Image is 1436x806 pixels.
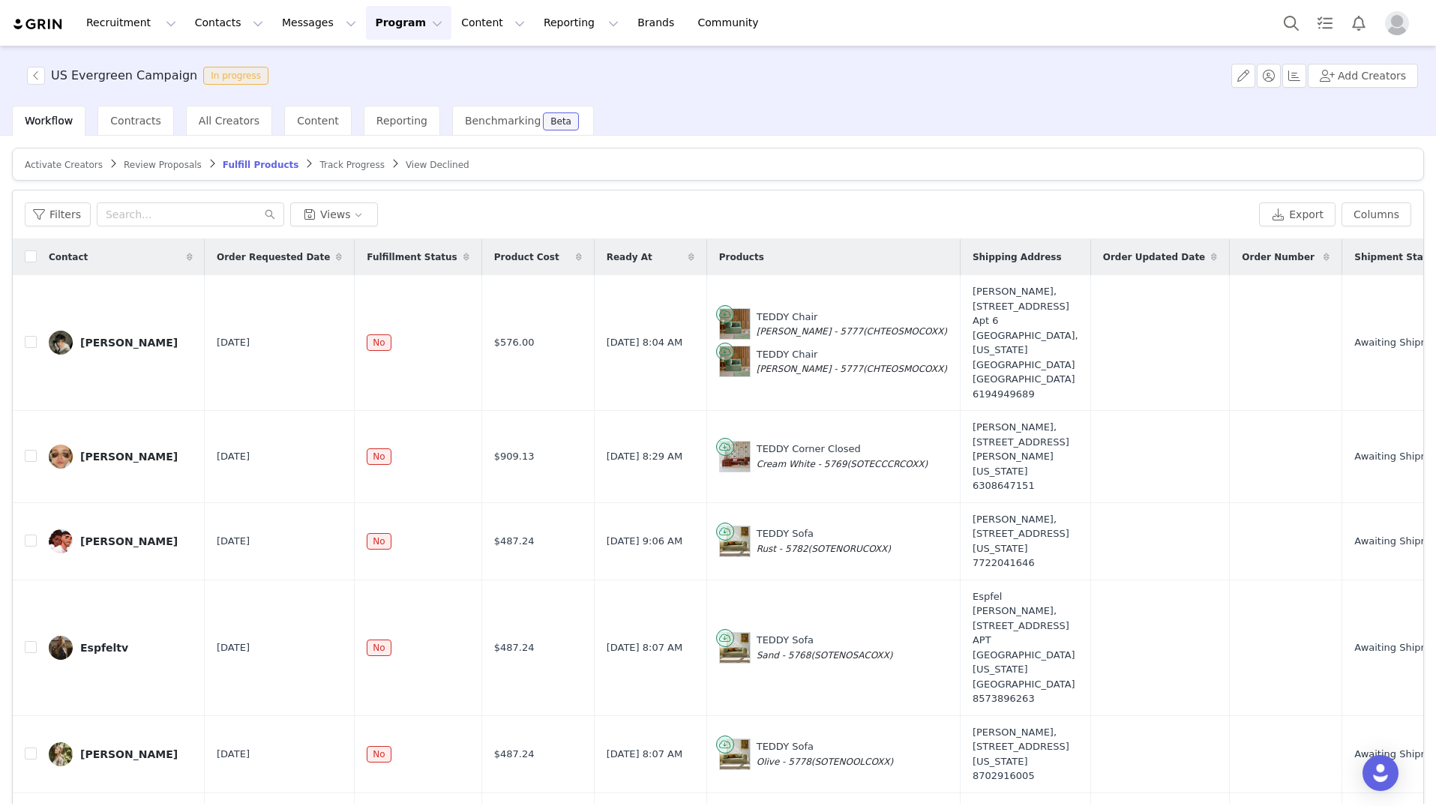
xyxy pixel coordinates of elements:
[217,335,250,350] span: [DATE]
[628,6,688,40] a: Brands
[720,526,750,556] img: Product Image
[297,115,339,127] span: Content
[1342,6,1375,40] button: Notifications
[973,725,1078,784] div: [PERSON_NAME], [STREET_ADDRESS][US_STATE]
[217,747,250,762] span: [DATE]
[49,445,73,469] img: 1618e87e-cebd-415d-8517-b5e748bf3d5d.jpg
[49,445,193,469] a: [PERSON_NAME]
[1259,202,1336,226] button: Export
[973,284,1078,401] div: [PERSON_NAME], [STREET_ADDRESS] Apt 6 [GEOGRAPHIC_DATA], [US_STATE][GEOGRAPHIC_DATA] [GEOGRAPHIC_...
[376,115,427,127] span: Reporting
[689,6,775,40] a: Community
[1385,11,1409,35] img: placeholder-profile.jpg
[217,449,250,464] span: [DATE]
[1275,6,1308,40] button: Search
[973,420,1078,493] div: [PERSON_NAME], [STREET_ADDRESS][PERSON_NAME][US_STATE]
[757,757,811,767] span: Olive - 5778
[367,640,391,656] span: No
[80,451,178,463] div: [PERSON_NAME]
[607,640,683,655] span: [DATE] 8:07 AM
[757,364,863,374] span: [PERSON_NAME] - 5777
[973,556,1078,571] div: 7722041646
[80,535,178,547] div: [PERSON_NAME]
[757,326,863,337] span: [PERSON_NAME] - 5777
[49,742,73,766] img: e7a1a246-62c4-4318-acf0-2296a87699fa.jpg
[973,512,1078,571] div: [PERSON_NAME], [STREET_ADDRESS][US_STATE]
[49,529,73,553] img: 64147245-6047-4e35-b909-76d3f4dbd54a.jpg
[367,250,457,264] span: Fulfillment Status
[863,364,947,374] span: (CHTEOSMOCOXX)
[973,769,1078,784] div: 8702916005
[49,250,88,264] span: Contact
[273,6,365,40] button: Messages
[973,691,1078,706] div: 8573896263
[757,633,893,662] div: TEDDY Sofa
[494,335,535,350] span: $576.00
[1376,11,1424,35] button: Profile
[290,202,378,226] button: Views
[367,334,391,351] span: No
[550,117,571,126] div: Beta
[406,160,469,170] span: View Declined
[494,449,535,464] span: $909.13
[199,115,259,127] span: All Creators
[1309,6,1342,40] a: Tasks
[808,544,891,554] span: (SOTENORUCOXX)
[847,459,928,469] span: (SOTECCCRCOXX)
[51,67,197,85] h3: US Evergreen Campaign
[973,250,1062,264] span: Shipping Address
[720,633,750,663] img: Product Image
[607,747,683,762] span: [DATE] 8:07 AM
[319,160,384,170] span: Track Progress
[757,544,808,554] span: Rust - 5782
[367,533,391,550] span: No
[203,67,268,85] span: In progress
[12,17,64,31] img: grin logo
[186,6,272,40] button: Contacts
[720,309,750,339] img: Product Image
[607,335,683,350] span: [DATE] 8:04 AM
[97,202,284,226] input: Search...
[757,442,928,471] div: TEDDY Corner Closed
[607,250,652,264] span: Ready At
[1363,755,1399,791] div: Open Intercom Messenger
[49,529,193,553] a: [PERSON_NAME]
[607,449,683,464] span: [DATE] 8:29 AM
[757,650,811,661] span: Sand - 5768
[719,250,764,264] span: Products
[811,650,892,661] span: (SOTENOSACOXX)
[757,739,894,769] div: TEDDY Sofa
[49,636,73,660] img: b2eb6327-169f-4c0e-853d-42fdf5cfd44d.jpg
[720,346,750,376] img: Product Image
[757,526,891,556] div: TEDDY Sofa
[80,337,178,349] div: [PERSON_NAME]
[367,746,391,763] span: No
[1242,250,1315,264] span: Order Number
[49,331,193,355] a: [PERSON_NAME]
[452,6,534,40] button: Content
[223,160,299,170] span: Fulfill Products
[811,757,893,767] span: (SOTENOOLCOXX)
[77,6,185,40] button: Recruitment
[25,202,91,226] button: Filters
[25,160,103,170] span: Activate Creators
[265,209,275,220] i: icon: search
[494,534,535,549] span: $487.24
[1342,202,1411,226] button: Columns
[465,115,541,127] span: Benchmarking
[757,459,847,469] span: Cream White - 5769
[110,115,161,127] span: Contracts
[217,250,330,264] span: Order Requested Date
[25,115,73,127] span: Workflow
[973,589,1078,706] div: Espfel [PERSON_NAME], [STREET_ADDRESS] APT [GEOGRAPHIC_DATA][US_STATE] [GEOGRAPHIC_DATA]
[494,250,559,264] span: Product Cost
[1103,250,1206,264] span: Order Updated Date
[607,534,683,549] span: [DATE] 9:06 AM
[973,478,1078,493] div: 6308647151
[757,347,947,376] div: TEDDY Chair
[1308,64,1418,88] button: Add Creators
[49,331,73,355] img: 09a88f40-3a03-4910-b19a-08012bf3bd35.jpg
[757,310,947,339] div: TEDDY Chair
[217,640,250,655] span: [DATE]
